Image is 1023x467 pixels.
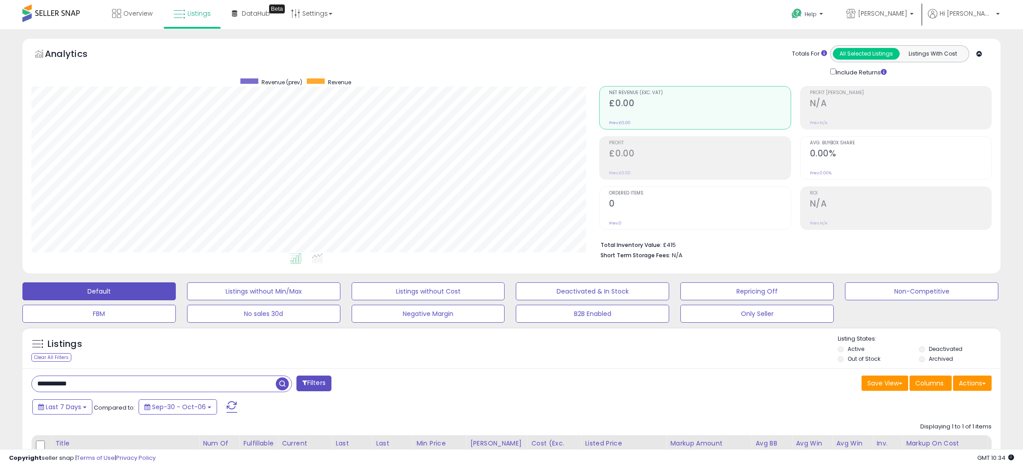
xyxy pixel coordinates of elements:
small: Prev: 0.00% [810,170,831,176]
span: [PERSON_NAME] [858,9,907,18]
h2: £0.00 [609,148,790,160]
i: Get Help [791,8,802,19]
div: Last Purchase Price [335,439,368,467]
div: Markup Amount [670,439,748,448]
small: Prev: £0.00 [609,120,631,125]
span: Help [805,10,817,18]
div: Num of Comp. [203,439,235,458]
button: Columns [910,376,952,391]
button: Default [22,282,176,300]
button: Last 7 Days [32,399,92,415]
span: Profit [PERSON_NAME] [810,91,991,95]
li: £415 [601,239,985,250]
div: Displaying 1 to 1 of 1 items [920,423,992,431]
button: Actions [953,376,992,391]
h2: N/A [810,98,991,110]
span: 2025-10-14 10:34 GMT [977,454,1014,462]
span: Columns [915,379,944,388]
a: Help [784,1,832,29]
span: ROI [810,191,991,196]
button: Listings without Min/Max [187,282,340,300]
div: Inv. value [876,439,898,458]
div: seller snap | | [9,454,156,463]
span: Revenue (prev) [261,78,302,86]
button: B2B Enabled [516,305,669,323]
button: Repricing Off [680,282,834,300]
div: Current Buybox Price [282,439,328,458]
div: Markup on Cost [906,439,984,448]
p: Listing States: [838,335,1001,343]
div: Min Price [416,439,462,448]
div: Include Returns [823,67,897,77]
span: Overview [123,9,152,18]
button: Save View [862,376,908,391]
span: DataHub [242,9,270,18]
button: All Selected Listings [833,48,900,60]
div: Listed Price [585,439,662,448]
button: Non-Competitive [845,282,998,300]
button: No sales 30d [187,305,340,323]
div: Fulfillable Quantity [243,439,274,458]
h2: N/A [810,199,991,211]
span: Revenue [328,78,351,86]
div: Tooltip anchor [269,4,285,13]
label: Active [848,345,864,353]
h5: Analytics [45,48,105,62]
div: Clear All Filters [31,353,71,362]
h5: Listings [48,338,82,350]
button: FBM [22,305,176,323]
button: Listings without Cost [352,282,505,300]
h2: 0.00% [810,148,991,160]
div: Title [55,439,195,448]
span: Sep-30 - Oct-06 [152,402,206,411]
b: Short Term Storage Fees: [601,251,670,259]
div: Avg BB Share [755,439,788,458]
b: Total Inventory Value: [601,241,662,249]
small: Prev: N/A [810,120,827,125]
label: Deactivated [929,345,962,353]
h2: 0 [609,199,790,211]
div: [PERSON_NAME] [470,439,523,448]
span: Listings [187,9,211,18]
div: Cost (Exc. VAT) [531,439,577,458]
button: Sep-30 - Oct-06 [139,399,217,415]
span: Last 7 Days [46,402,81,411]
label: Archived [929,355,953,363]
a: Hi [PERSON_NAME] [928,9,1000,29]
div: Avg Win Price [836,439,869,458]
a: Terms of Use [77,454,115,462]
span: Hi [PERSON_NAME] [940,9,993,18]
span: Net Revenue (Exc. VAT) [609,91,790,95]
small: Prev: 0 [609,221,622,226]
button: Listings With Cost [899,48,966,60]
button: Negative Margin [352,305,505,323]
a: Privacy Policy [116,454,156,462]
button: Only Seller [680,305,834,323]
span: Profit [609,141,790,146]
h2: £0.00 [609,98,790,110]
span: Compared to: [94,403,135,412]
small: Prev: £0.00 [609,170,631,176]
small: Prev: N/A [810,221,827,226]
strong: Copyright [9,454,42,462]
span: Ordered Items [609,191,790,196]
button: Deactivated & In Stock [516,282,669,300]
div: Avg Win Price 24h. [796,439,828,467]
span: Avg. Buybox Share [810,141,991,146]
div: Totals For [792,50,827,58]
span: N/A [672,251,683,259]
button: Filters [296,376,331,391]
label: Out of Stock [848,355,880,363]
